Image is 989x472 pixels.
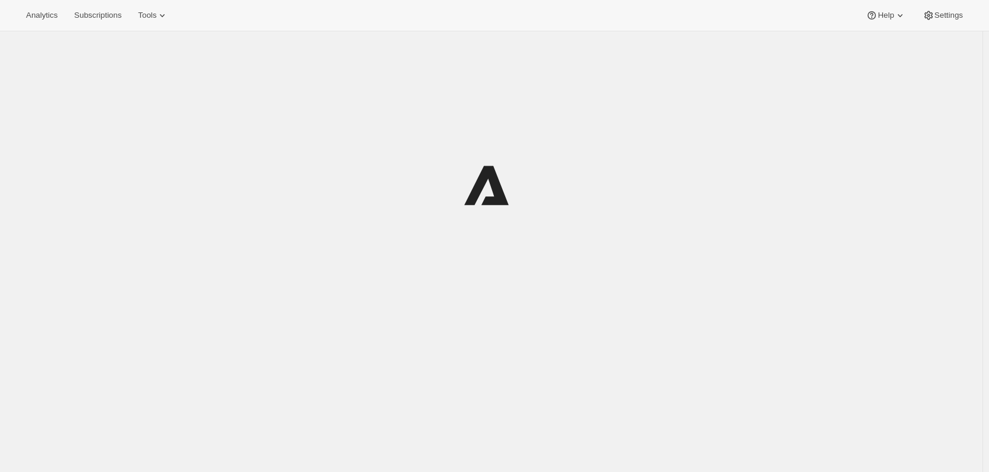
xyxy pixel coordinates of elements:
[74,11,121,20] span: Subscriptions
[19,7,65,24] button: Analytics
[138,11,156,20] span: Tools
[67,7,129,24] button: Subscriptions
[935,11,963,20] span: Settings
[26,11,57,20] span: Analytics
[131,7,175,24] button: Tools
[878,11,894,20] span: Help
[859,7,913,24] button: Help
[916,7,970,24] button: Settings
